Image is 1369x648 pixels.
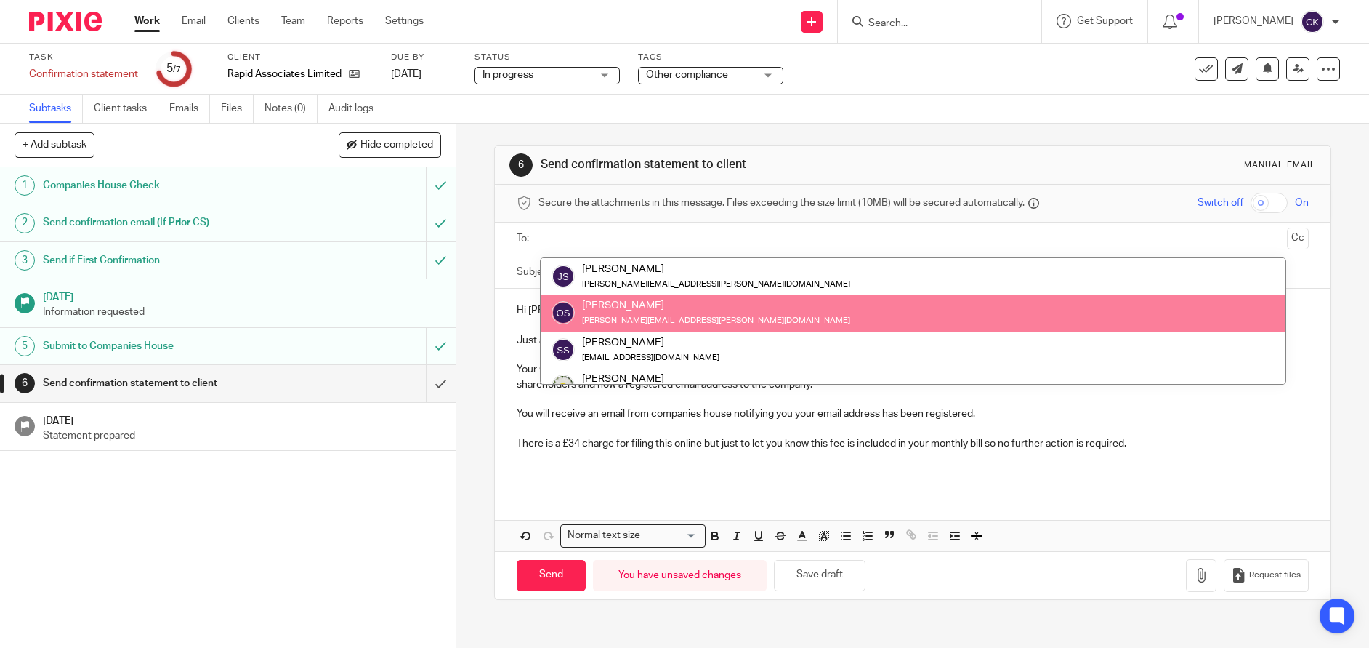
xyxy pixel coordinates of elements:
a: Reports [327,14,363,28]
span: In progress [482,70,533,80]
label: Status [474,52,620,63]
p: You will receive an email from companies house notifying you your email address has been registered. [517,407,1308,421]
div: 3 [15,250,35,271]
h1: Send confirmation email (If Prior CS) [43,212,288,233]
p: Your Confirmation Statement is a requirement of companies’ house so that their records about your... [517,362,1308,392]
p: Rapid Associates Limited [227,67,342,81]
h1: [DATE] [43,287,441,305]
label: Task [29,52,138,63]
button: Request files [1224,559,1308,592]
div: 5 [15,336,35,356]
div: Confirmation statement [29,67,138,81]
div: [PERSON_NAME] [582,372,785,386]
button: Hide completed [339,132,441,157]
img: Pixie [29,12,102,31]
input: Search for option [645,528,697,543]
label: Due by [391,52,456,63]
label: Client [227,52,373,63]
a: Files [221,95,254,123]
h1: Send if First Confirmation [43,249,288,271]
div: [PERSON_NAME] [582,262,850,276]
span: Normal text size [564,528,643,543]
span: Secure the attachments in this message. Files exceeding the size limit (10MB) will be secured aut... [538,196,1025,210]
h1: Submit to Companies House [43,335,288,357]
span: [DATE] [391,69,421,79]
div: 5 [166,60,181,77]
a: Emails [169,95,210,123]
div: 6 [509,153,533,177]
img: svg%3E [1301,10,1324,33]
img: svg%3E [552,301,575,324]
h1: Companies House Check [43,175,288,196]
h1: Send confirmation statement to client [43,372,288,394]
h1: [DATE] [43,410,441,428]
p: [PERSON_NAME] [1213,14,1293,28]
a: Client tasks [94,95,158,123]
a: Team [281,14,305,28]
input: Search [867,17,998,31]
button: Cc [1287,228,1309,249]
img: svg%3E [552,265,575,288]
div: [PERSON_NAME] [582,335,719,349]
label: Subject: [517,265,554,279]
small: [PERSON_NAME][EMAIL_ADDRESS][PERSON_NAME][DOMAIN_NAME] [582,316,850,324]
a: Subtasks [29,95,83,123]
div: [PERSON_NAME] [582,298,850,313]
span: Hide completed [360,140,433,151]
p: Hi [PERSON_NAME], [517,303,1308,318]
span: On [1295,196,1309,210]
span: Get Support [1077,16,1133,26]
button: Save draft [774,560,865,591]
a: Audit logs [328,95,384,123]
small: [EMAIL_ADDRESS][DOMAIN_NAME] [582,353,719,361]
div: Manual email [1244,159,1316,171]
a: Clients [227,14,259,28]
div: 2 [15,213,35,233]
input: Send [517,560,586,591]
h1: Send confirmation statement to client [541,157,944,172]
div: 1 [15,175,35,196]
a: Notes (0) [264,95,318,123]
button: + Add subtask [15,132,94,157]
div: Search for option [560,524,706,547]
img: svg%3E [552,338,575,361]
small: /7 [173,65,181,73]
span: Switch off [1198,196,1243,210]
label: To: [517,231,533,246]
span: Request files [1249,569,1301,581]
p: There is a £34 charge for filing this online but just to let you know this fee is included in you... [517,436,1308,451]
a: Email [182,14,206,28]
a: Settings [385,14,424,28]
p: Information requested [43,305,441,319]
img: Capture2.PNG [552,375,575,398]
p: Statement prepared [43,428,441,443]
a: Work [134,14,160,28]
div: 6 [15,373,35,393]
p: Just a quick note to let you know your Company’s Confirmation Statement has been filed. [517,333,1308,348]
span: Other compliance [646,70,728,80]
div: You have unsaved changes [593,560,767,591]
small: [PERSON_NAME][EMAIL_ADDRESS][PERSON_NAME][DOMAIN_NAME] [582,280,850,288]
label: Tags [638,52,783,63]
